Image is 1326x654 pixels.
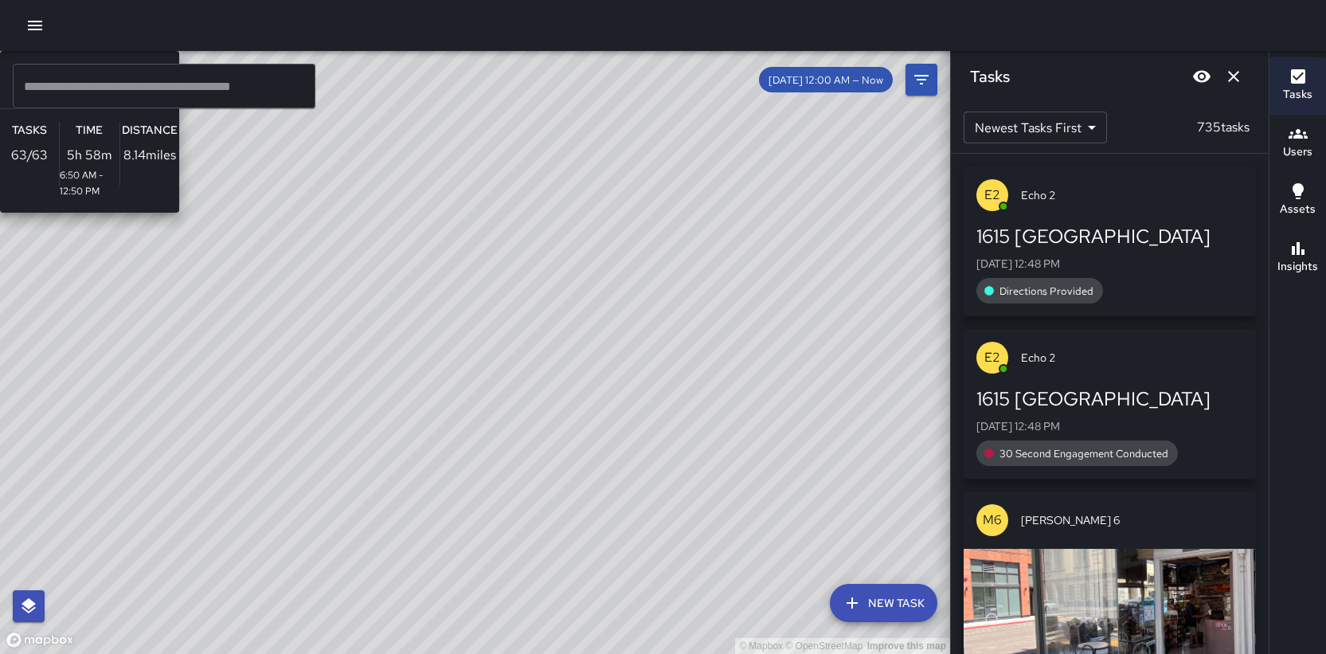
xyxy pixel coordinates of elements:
[1218,61,1250,92] button: Dismiss
[970,64,1010,89] h6: Tasks
[1269,229,1326,287] button: Insights
[976,256,1243,272] p: [DATE] 12:48 PM
[1283,143,1312,161] h6: Users
[976,418,1243,434] p: [DATE] 12:48 PM
[1269,115,1326,172] button: Users
[976,224,1243,249] div: 1615 [GEOGRAPHIC_DATA]
[123,146,176,165] p: 8.14 miles
[1021,512,1243,528] span: [PERSON_NAME] 6
[964,329,1256,479] button: E2Echo 21615 [GEOGRAPHIC_DATA][DATE] 12:48 PM30 Second Engagement Conducted
[964,166,1256,316] button: E2Echo 21615 [GEOGRAPHIC_DATA][DATE] 12:48 PMDirections Provided
[976,386,1243,412] div: 1615 [GEOGRAPHIC_DATA]
[122,122,178,139] h6: Distance
[906,64,937,96] button: Filters
[1269,57,1326,115] button: Tasks
[60,168,119,200] span: 6:50 AM - 12:50 PM
[1283,86,1312,104] h6: Tasks
[1277,258,1318,276] h6: Insights
[964,112,1107,143] div: Newest Tasks First
[984,186,1000,205] p: E2
[759,73,893,87] span: [DATE] 12:00 AM — Now
[1280,201,1316,218] h6: Assets
[11,146,48,165] p: 63 / 63
[12,122,47,139] h6: Tasks
[990,447,1178,460] span: 30 Second Engagement Conducted
[1269,172,1326,229] button: Assets
[990,284,1103,298] span: Directions Provided
[76,122,103,139] h6: Time
[1186,61,1218,92] button: Blur
[984,348,1000,367] p: E2
[1191,118,1256,137] p: 735 tasks
[983,511,1002,530] p: M6
[830,584,937,622] button: New Task
[1021,350,1243,366] span: Echo 2
[67,146,112,165] p: 5h 58m
[1021,187,1243,203] span: Echo 2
